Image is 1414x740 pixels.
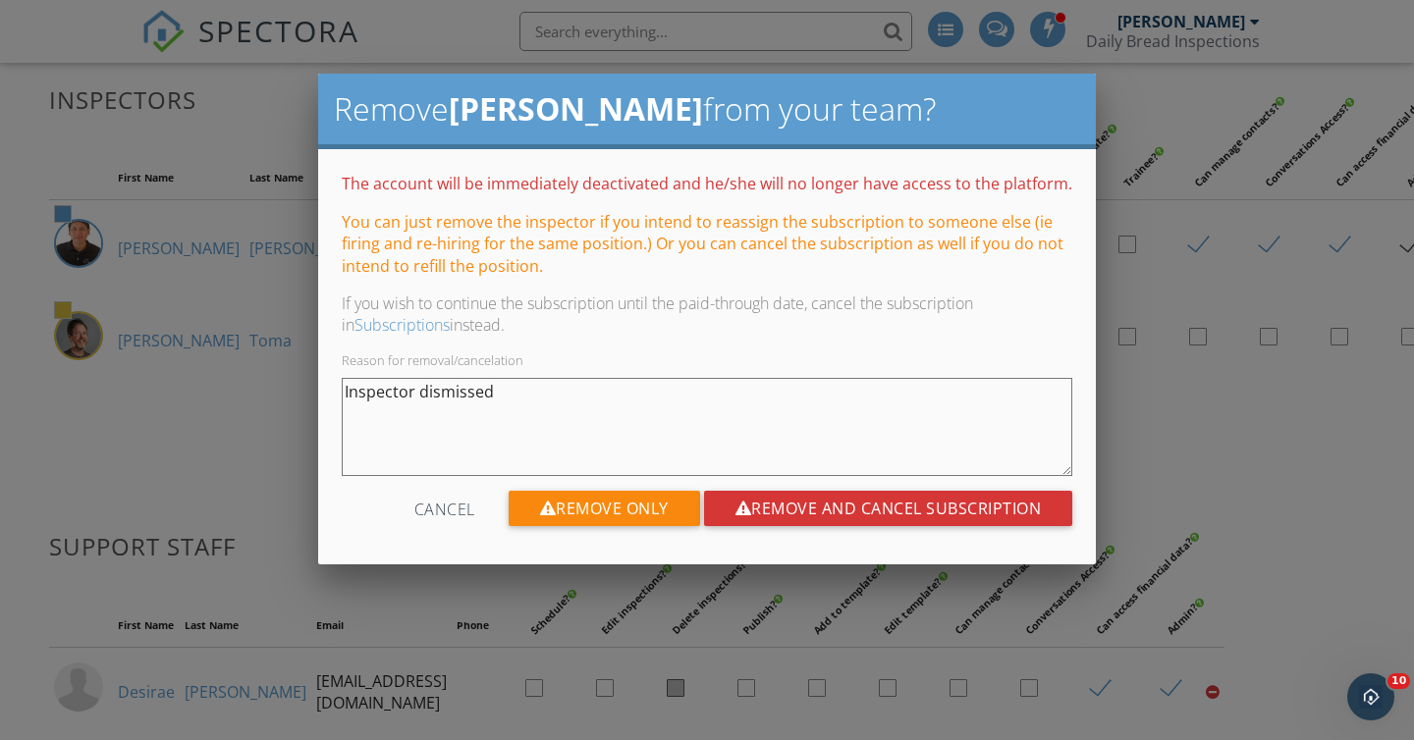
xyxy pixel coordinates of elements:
p: The account will be immediately deactivated and he/she will no longer have access to the platform. [342,173,1072,194]
div: Remove and cancel subscription [704,491,1073,526]
a: Subscriptions [354,314,450,336]
div: Cancel [414,491,475,526]
textarea: Inspector dismissed [342,378,1072,476]
iframe: Intercom live chat [1347,673,1394,720]
div: Reason for removal/cancelation [342,352,1072,368]
strong: [PERSON_NAME] [449,87,703,130]
p: You can just remove the inspector if you intend to reassign the subscription to someone else (ie ... [342,211,1072,277]
div: Remove Only [509,491,700,526]
p: If you wish to continue the subscription until the paid-through date, cancel the subscription in ... [342,292,1072,337]
span: 10 [1387,673,1410,689]
h2: Remove from your team? [334,89,1080,129]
